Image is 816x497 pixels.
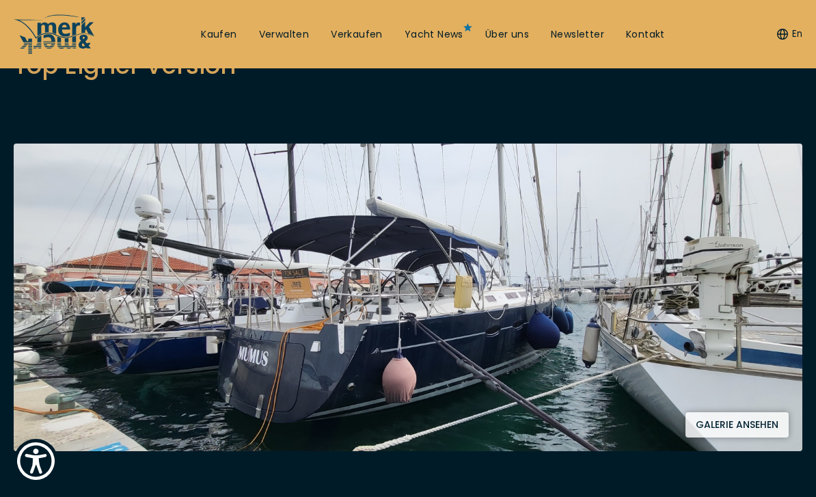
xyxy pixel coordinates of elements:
[777,27,802,41] button: En
[14,439,58,483] button: Show Accessibility Preferences
[685,412,789,438] button: Galerie ansehen
[331,28,383,42] a: Verkaufen
[626,28,665,42] a: Kontakt
[14,144,802,451] img: Merk&Merk
[201,28,236,42] a: Kaufen
[485,28,529,42] a: Über uns
[405,28,463,42] a: Yacht News
[259,28,310,42] a: Verwalten
[551,28,604,42] a: Newsletter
